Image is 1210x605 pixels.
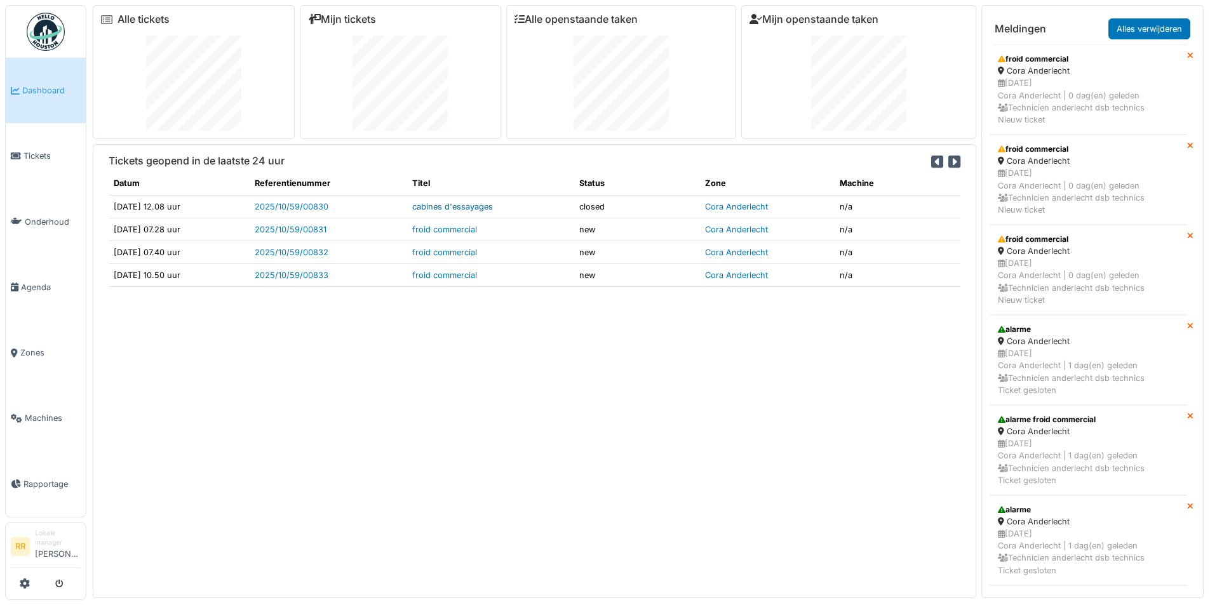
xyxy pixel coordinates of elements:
a: Cora Anderlecht [705,225,768,234]
th: Machine [835,172,960,195]
td: new [574,241,700,263]
a: Dashboard [6,58,86,123]
div: alarme froid commercial [998,414,1179,425]
a: froid commercial Cora Anderlecht [DATE]Cora Anderlecht | 0 dag(en) geleden Technicien anderlecht ... [990,225,1187,315]
div: [DATE] Cora Anderlecht | 0 dag(en) geleden Technicien anderlecht dsb technics Nieuw ticket [998,167,1179,216]
a: Mijn tickets [308,13,376,25]
div: [DATE] Cora Anderlecht | 0 dag(en) geleden Technicien anderlecht dsb technics Nieuw ticket [998,77,1179,126]
a: froid commercial [412,225,477,234]
a: Cora Anderlecht [705,248,768,257]
a: alarme Cora Anderlecht [DATE]Cora Anderlecht | 1 dag(en) geleden Technicien anderlecht dsb techni... [990,495,1187,585]
a: Onderhoud [6,189,86,255]
a: Rapportage [6,451,86,517]
div: Cora Anderlecht [998,155,1179,167]
div: froid commercial [998,143,1179,155]
a: froid commercial Cora Anderlecht [DATE]Cora Anderlecht | 0 dag(en) geleden Technicien anderlecht ... [990,135,1187,225]
th: Titel [407,172,574,195]
div: [DATE] Cora Anderlecht | 1 dag(en) geleden Technicien anderlecht dsb technics Ticket gesloten [998,347,1179,396]
img: Badge_color-CXgf-gQk.svg [27,13,65,51]
a: Machines [6,385,86,451]
div: Cora Anderlecht [998,335,1179,347]
th: Zone [700,172,834,195]
a: Alle tickets [118,13,170,25]
li: [PERSON_NAME] [35,528,81,565]
th: Referentienummer [250,172,407,195]
a: froid commercial [412,248,477,257]
div: [DATE] Cora Anderlecht | 1 dag(en) geleden Technicien anderlecht dsb technics Ticket gesloten [998,437,1179,486]
td: n/a [835,241,960,263]
div: [DATE] Cora Anderlecht | 0 dag(en) geleden Technicien anderlecht dsb technics Nieuw ticket [998,257,1179,306]
a: 2025/10/59/00833 [255,270,328,280]
li: RR [11,537,30,556]
td: new [574,264,700,287]
a: Mijn openstaande taken [750,13,878,25]
td: [DATE] 07.40 uur [109,241,250,263]
td: closed [574,195,700,218]
a: 2025/10/59/00832 [255,248,328,257]
span: Onderhoud [25,216,81,228]
h6: Tickets geopend in de laatste 24 uur [109,155,285,167]
td: new [574,218,700,241]
a: 2025/10/59/00830 [255,202,328,211]
h6: Meldingen [995,23,1046,35]
a: Zones [6,320,86,385]
a: froid commercial [412,270,477,280]
span: Agenda [21,281,81,293]
div: alarme [998,504,1179,515]
a: alarme Cora Anderlecht [DATE]Cora Anderlecht | 1 dag(en) geleden Technicien anderlecht dsb techni... [990,315,1187,405]
a: Cora Anderlecht [705,270,768,280]
a: 2025/10/59/00831 [255,225,326,234]
td: [DATE] 10.50 uur [109,264,250,287]
div: froid commercial [998,234,1179,245]
div: froid commercial [998,53,1179,65]
a: Alle openstaande taken [514,13,638,25]
th: Datum [109,172,250,195]
td: n/a [835,264,960,287]
div: Cora Anderlecht [998,425,1179,437]
span: Machines [25,412,81,424]
div: alarme [998,324,1179,335]
span: Rapportage [24,478,81,490]
a: RR Lokale manager[PERSON_NAME] [11,528,81,568]
td: [DATE] 07.28 uur [109,218,250,241]
div: Lokale manager [35,528,81,548]
a: Cora Anderlecht [705,202,768,211]
div: Cora Anderlecht [998,515,1179,528]
a: froid commercial Cora Anderlecht [DATE]Cora Anderlecht | 0 dag(en) geleden Technicien anderlecht ... [990,44,1187,135]
div: Cora Anderlecht [998,65,1179,77]
div: Cora Anderlecht [998,245,1179,257]
a: cabines d'essayages [412,202,493,211]
div: [DATE] Cora Anderlecht | 1 dag(en) geleden Technicien anderlecht dsb technics Ticket gesloten [998,528,1179,576]
td: [DATE] 12.08 uur [109,195,250,218]
span: Tickets [24,150,81,162]
th: Status [574,172,700,195]
td: n/a [835,218,960,241]
a: Agenda [6,255,86,320]
a: Tickets [6,123,86,189]
span: Zones [20,347,81,359]
span: Dashboard [22,84,81,96]
a: Alles verwijderen [1108,18,1190,39]
a: alarme froid commercial Cora Anderlecht [DATE]Cora Anderlecht | 1 dag(en) geleden Technicien ande... [990,405,1187,495]
td: n/a [835,195,960,218]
